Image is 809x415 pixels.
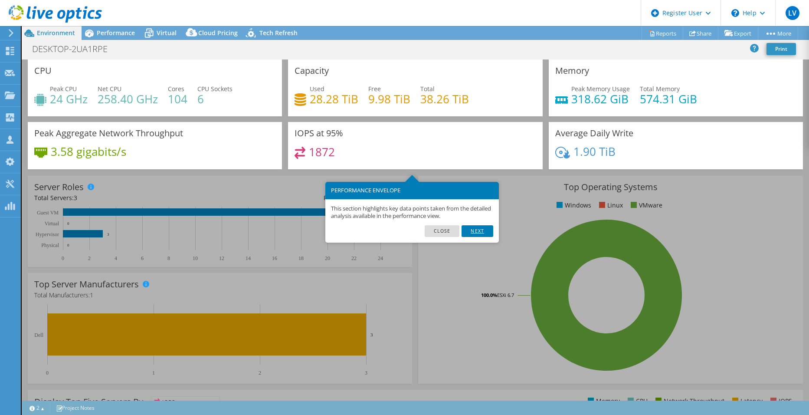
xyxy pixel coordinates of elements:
[151,397,219,407] span: IOPS
[331,205,493,220] p: This section highlights key data points taken from the detailed analysis available in the perform...
[331,188,493,193] h3: PERFORMANCE ENVELOPE
[718,26,758,40] a: Export
[50,402,101,413] a: Project Notes
[462,225,493,237] a: Next
[198,29,238,37] span: Cloud Pricing
[642,26,683,40] a: Reports
[28,44,121,54] h1: DESKTOP-2UA1RPE
[37,29,75,37] span: Environment
[683,26,718,40] a: Share
[766,43,796,55] a: Print
[786,6,799,20] span: LV
[731,9,739,17] svg: \n
[758,26,798,40] a: More
[425,225,460,237] a: Close
[157,29,177,37] span: Virtual
[23,402,50,413] a: 2
[97,29,135,37] span: Performance
[259,29,298,37] span: Tech Refresh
